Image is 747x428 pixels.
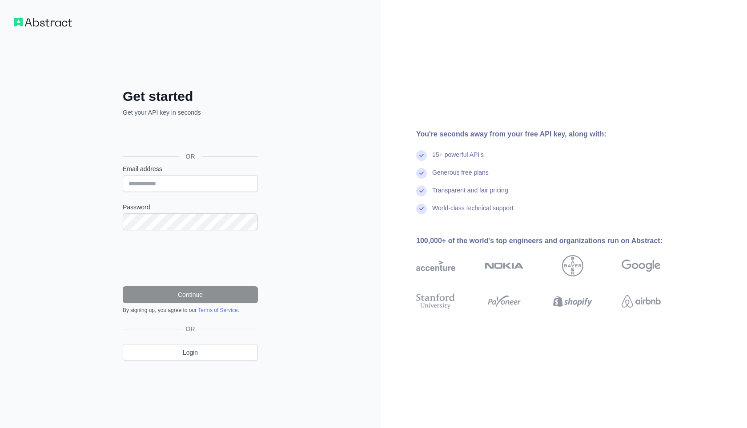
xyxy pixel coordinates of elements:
div: Transparent and fair pricing [432,186,508,204]
img: payoneer [485,292,524,311]
p: Get your API key in seconds [123,108,258,117]
img: check mark [416,168,427,179]
button: Continue [123,286,258,303]
div: World-class technical support [432,204,514,221]
img: accenture [416,255,455,276]
span: OR [179,152,202,161]
img: Workflow [14,18,72,27]
img: shopify [553,292,592,311]
a: Terms of Service [198,307,237,313]
img: stanford university [416,292,455,311]
label: Password [123,203,258,212]
iframe: reCAPTCHA [123,241,258,276]
div: 100,000+ of the world's top engineers and organizations run on Abstract: [416,236,689,246]
a: Login [123,344,258,361]
div: By signing up, you agree to our . [123,307,258,314]
img: check mark [416,150,427,161]
img: airbnb [622,292,661,311]
div: You're seconds away from your free API key, along with: [416,129,689,140]
img: check mark [416,204,427,214]
span: OR [182,324,199,333]
label: Email address [123,164,258,173]
div: 15+ powerful API's [432,150,484,168]
h2: Get started [123,88,258,104]
img: check mark [416,186,427,196]
img: google [622,255,661,276]
img: bayer [562,255,583,276]
img: nokia [485,255,524,276]
div: Generous free plans [432,168,489,186]
iframe: Sign in with Google Button [118,127,261,146]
